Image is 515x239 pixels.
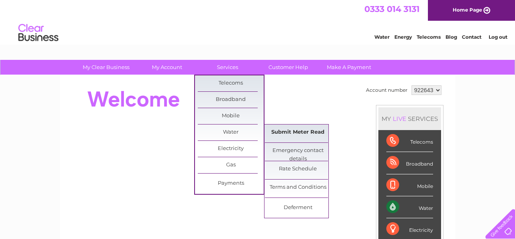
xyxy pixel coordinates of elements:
[386,130,433,152] div: Telecoms
[364,83,410,97] td: Account number
[198,92,264,108] a: Broadband
[69,4,447,39] div: Clear Business is a trading name of Verastar Limited (registered in [GEOGRAPHIC_DATA] No. 3667643...
[198,124,264,140] a: Water
[198,176,264,192] a: Payments
[255,60,321,75] a: Customer Help
[417,34,441,40] a: Telecoms
[265,161,331,177] a: Rate Schedule
[198,75,264,91] a: Telecoms
[391,115,408,122] div: LIVE
[386,174,433,196] div: Mobile
[316,60,382,75] a: Make A Payment
[198,141,264,157] a: Electricity
[265,143,331,159] a: Emergency contact details
[462,34,481,40] a: Contact
[265,124,331,140] a: Submit Meter Read
[195,60,260,75] a: Services
[386,152,433,174] div: Broadband
[364,4,420,14] a: 0333 014 3131
[265,180,331,196] a: Terms and Conditions
[265,200,331,216] a: Deferment
[386,196,433,218] div: Water
[198,108,264,124] a: Mobile
[445,34,457,40] a: Blog
[18,21,59,45] img: logo.png
[394,34,412,40] a: Energy
[73,60,139,75] a: My Clear Business
[374,34,390,40] a: Water
[134,60,200,75] a: My Account
[378,107,441,130] div: MY SERVICES
[489,34,507,40] a: Log out
[198,157,264,173] a: Gas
